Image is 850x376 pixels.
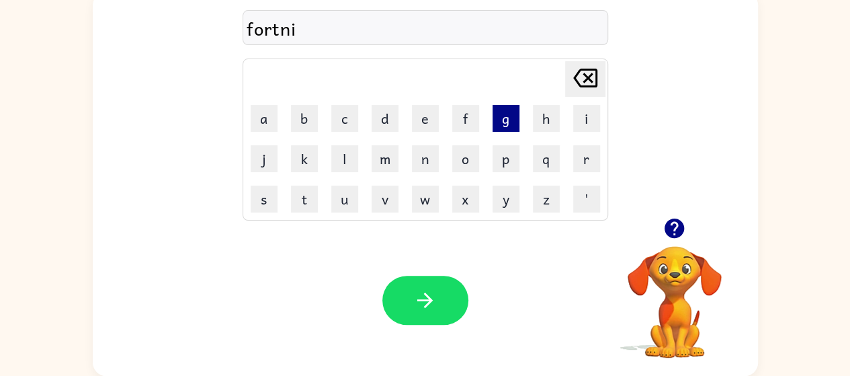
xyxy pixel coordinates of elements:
[412,186,439,213] button: w
[251,186,278,213] button: s
[533,105,560,132] button: h
[251,145,278,172] button: j
[493,145,519,172] button: p
[291,105,318,132] button: b
[412,145,439,172] button: n
[412,105,439,132] button: e
[251,105,278,132] button: a
[372,145,398,172] button: m
[452,105,479,132] button: f
[291,186,318,213] button: t
[573,186,600,213] button: '
[372,105,398,132] button: d
[372,186,398,213] button: v
[452,186,479,213] button: x
[533,145,560,172] button: q
[533,186,560,213] button: z
[331,105,358,132] button: c
[331,145,358,172] button: l
[573,145,600,172] button: r
[493,186,519,213] button: y
[452,145,479,172] button: o
[331,186,358,213] button: u
[573,105,600,132] button: i
[607,225,742,360] video: Your browser must support playing .mp4 files to use Literably. Please try using another browser.
[291,145,318,172] button: k
[247,14,604,42] div: fortni
[493,105,519,132] button: g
